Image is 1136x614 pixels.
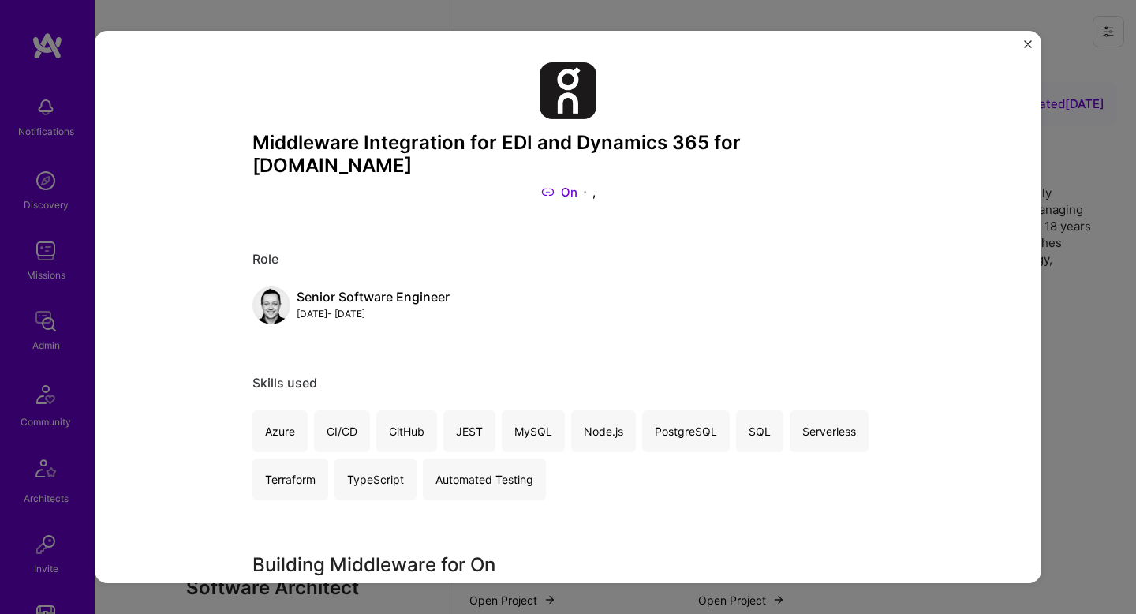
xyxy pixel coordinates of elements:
div: MySQL [502,410,565,452]
div: , [592,184,596,200]
div: PostgreSQL [642,410,730,452]
button: Close [1024,40,1032,57]
div: [DATE] - [DATE] [297,305,450,322]
div: Senior Software Engineer [297,289,450,305]
div: GitHub [376,410,437,452]
div: Terraform [252,459,328,500]
div: SQL [736,410,783,452]
h3: Building Middleware for On [252,551,765,579]
div: Skills used [252,375,884,391]
div: CI/CD [314,410,370,452]
div: Serverless [790,410,869,452]
h3: Middleware Integration for EDI and Dynamics 365 for [DOMAIN_NAME] [252,132,884,178]
img: Company logo [540,62,596,119]
a: On [541,184,577,200]
div: JEST [443,410,495,452]
div: Role [252,251,884,268]
div: Automated Testing [423,459,546,500]
img: Dot [584,184,586,200]
img: Link [541,184,555,200]
div: TypeScript [334,459,417,500]
div: Node.js [571,410,636,452]
div: Azure [252,410,308,452]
